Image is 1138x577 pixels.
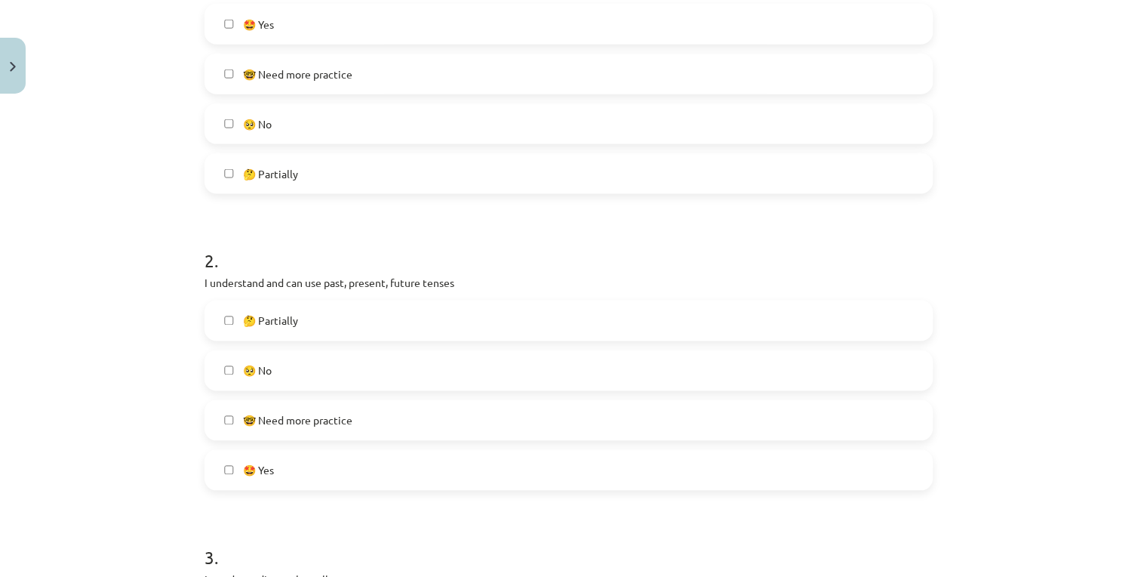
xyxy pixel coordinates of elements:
[224,20,234,29] input: 🤩 Yes
[205,224,933,271] h1: 2 .
[243,363,272,379] span: 🥺 No
[243,413,352,429] span: 🤓 Need more practice
[224,466,234,476] input: 🤩 Yes
[10,62,16,72] img: icon-close-lesson-0947bae3869378f0d4975bcd49f059093ad1ed9edebbc8119c70593378902aed.svg
[224,169,234,179] input: 🤔 Partially
[205,276,933,292] p: I understand and can use past, present, future tenses
[224,416,234,426] input: 🤓 Need more practice
[224,69,234,79] input: 🤓 Need more practice
[205,521,933,568] h1: 3 .
[243,313,298,329] span: 🤔 Partially
[243,463,274,479] span: 🤩 Yes
[243,17,274,32] span: 🤩 Yes
[243,116,272,132] span: 🥺 No
[224,316,234,326] input: 🤔 Partially
[243,166,298,182] span: 🤔 Partially
[243,66,352,82] span: 🤓 Need more practice
[224,119,234,129] input: 🥺 No
[224,366,234,376] input: 🥺 No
